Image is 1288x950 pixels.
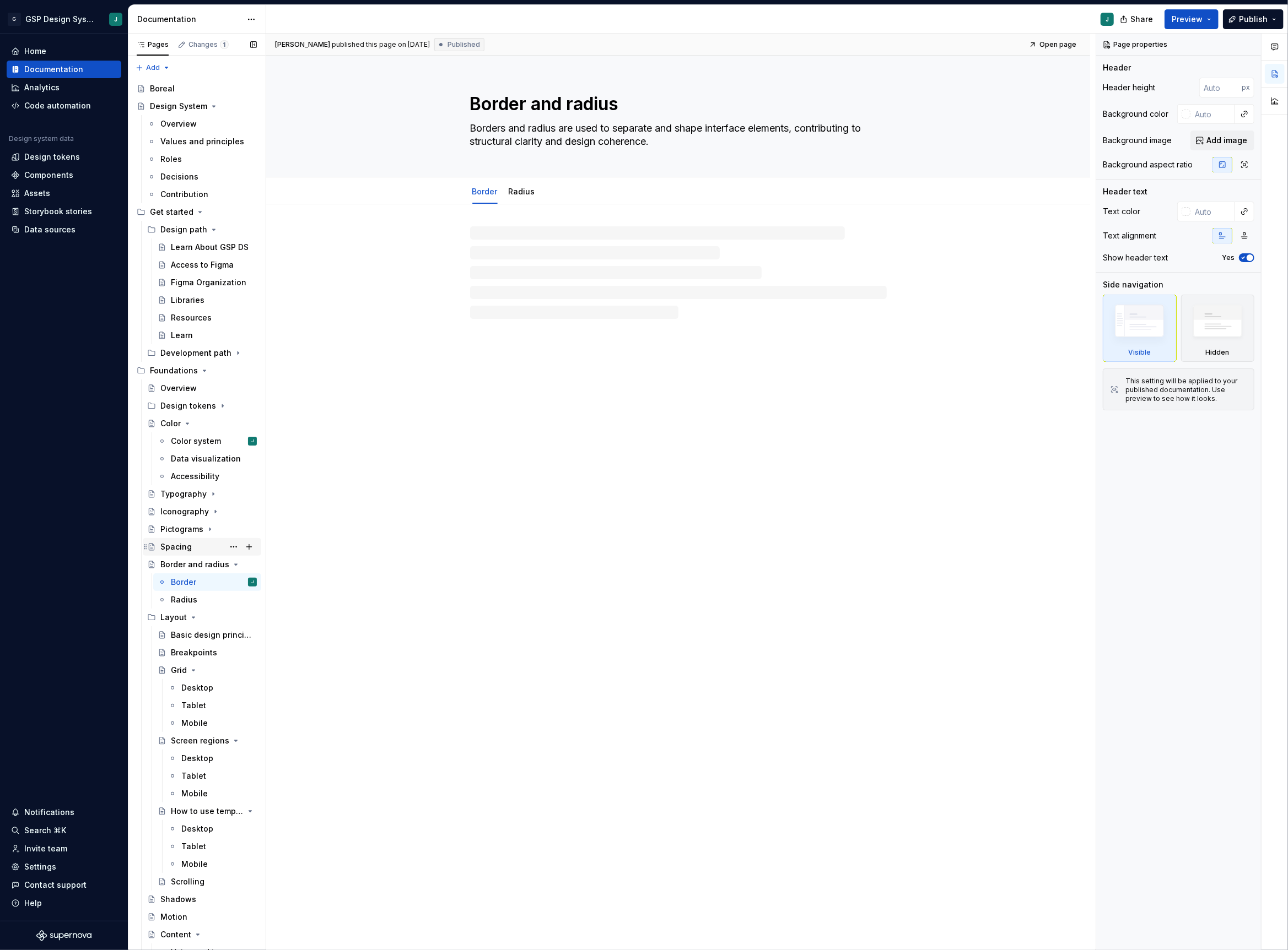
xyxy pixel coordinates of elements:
[1165,9,1219,29] button: Preview
[1206,135,1247,146] span: Add image
[132,97,261,115] a: Design System
[153,573,261,591] a: BorderJ
[164,785,261,802] a: Mobile
[153,591,261,609] a: Radius
[164,767,261,785] a: Tablet
[171,594,197,605] div: Radius
[160,559,229,570] div: Border and radius
[24,46,46,57] div: Home
[1026,37,1081,52] a: Open page
[160,894,196,905] div: Shadows
[24,843,67,854] div: Invite team
[143,908,261,926] a: Motion
[153,873,261,891] a: Scrolling
[164,679,261,697] a: Desktop
[1103,252,1168,263] div: Show header text
[181,788,208,799] div: Mobile
[171,453,241,464] div: Data visualization
[171,330,193,341] div: Learn
[181,700,206,711] div: Tablet
[472,187,498,196] a: Border
[7,822,121,839] button: Search ⌘K
[181,753,213,764] div: Desktop
[24,170,73,181] div: Components
[171,259,234,270] div: Access to Figma
[160,224,207,235] div: Design path
[7,42,121,60] a: Home
[164,820,261,838] a: Desktop
[143,503,261,520] a: Iconography
[1103,108,1168,120] div: Background color
[7,166,121,184] a: Components
[251,436,254,447] div: J
[181,823,213,834] div: Desktop
[24,100,91,111] div: Code automation
[164,697,261,714] a: Tablet
[181,770,206,781] div: Tablet
[24,82,60,93] div: Analytics
[24,151,80,162] div: Design tokens
[143,397,261,415] div: Design tokens
[1103,62,1131,73] div: Header
[504,180,540,203] div: Radius
[160,612,187,623] div: Layout
[153,661,261,679] a: Grid
[1190,131,1254,150] button: Add image
[160,136,244,147] div: Values and principles
[171,277,246,288] div: Figma Organization
[143,926,261,943] a: Content
[143,415,261,432] a: Color
[1039,40,1076,49] span: Open page
[468,120,885,150] textarea: Borders and radius are used to separate and shape interface elements, contributing to structural ...
[132,203,261,221] div: Get started
[153,238,261,256] a: Learn About GSP DS
[153,291,261,309] a: Libraries
[24,861,56,872] div: Settings
[171,436,221,447] div: Color system
[160,911,187,922] div: Motion
[153,468,261,485] a: Accessibility
[150,83,175,94] div: Boreal
[24,188,50,199] div: Assets
[160,400,216,411] div: Design tokens
[1103,206,1140,217] div: Text color
[1222,253,1235,262] label: Yes
[181,682,213,693] div: Desktop
[1128,348,1151,357] div: Visible
[160,418,181,429] div: Color
[153,626,261,644] a: Basic design principles
[7,840,121,857] a: Invite team
[7,203,121,220] a: Storybook stories
[1242,83,1250,92] p: px
[24,825,66,836] div: Search ⌘K
[150,207,193,218] div: Get started
[132,80,261,97] a: Boreal
[160,488,207,500] div: Typography
[1199,78,1242,97] input: Auto
[24,807,74,818] div: Notifications
[137,14,241,25] div: Documentation
[160,171,198,182] div: Decisions
[7,148,121,166] a: Design tokens
[36,930,91,941] a: Supernova Logo
[160,929,191,940] div: Content
[171,647,217,658] div: Breakpoints
[160,189,208,200] div: Contribution
[220,40,229,49] span: 1
[24,880,87,891] div: Contact support
[153,732,261,750] a: Screen regions
[1106,15,1109,24] div: J
[8,13,21,26] div: G
[160,118,197,129] div: Overview
[171,295,204,306] div: Libraries
[153,432,261,450] a: Color systemJ
[164,750,261,767] a: Desktop
[171,665,187,676] div: Grid
[153,327,261,344] a: Learn
[143,150,261,168] a: Roles
[468,180,502,203] div: Border
[171,242,249,253] div: Learn About GSP DS
[24,898,42,909] div: Help
[1103,295,1177,362] div: Visible
[132,362,261,379] div: Foundations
